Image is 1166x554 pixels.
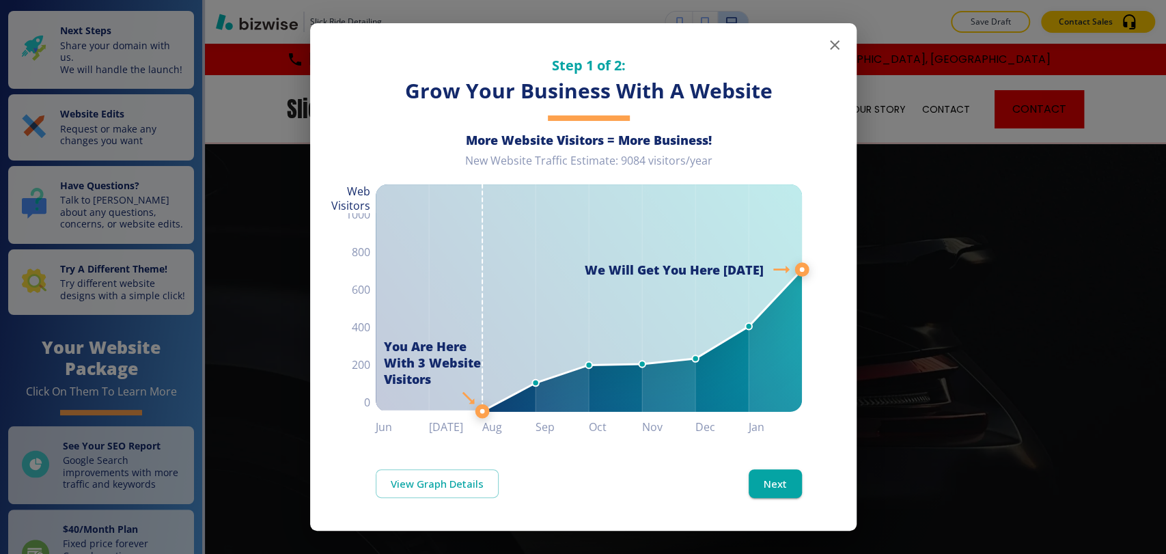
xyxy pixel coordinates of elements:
[695,417,749,437] h6: Dec
[376,417,429,437] h6: Jun
[589,417,642,437] h6: Oct
[749,469,802,498] button: Next
[536,417,589,437] h6: Sep
[376,77,802,105] h3: Grow Your Business With A Website
[376,154,802,179] div: New Website Traffic Estimate: 9084 visitors/year
[482,417,536,437] h6: Aug
[376,56,802,74] h5: Step 1 of 2:
[429,417,482,437] h6: [DATE]
[749,417,802,437] h6: Jan
[642,417,695,437] h6: Nov
[376,469,499,498] a: View Graph Details
[376,132,802,148] h6: More Website Visitors = More Business!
